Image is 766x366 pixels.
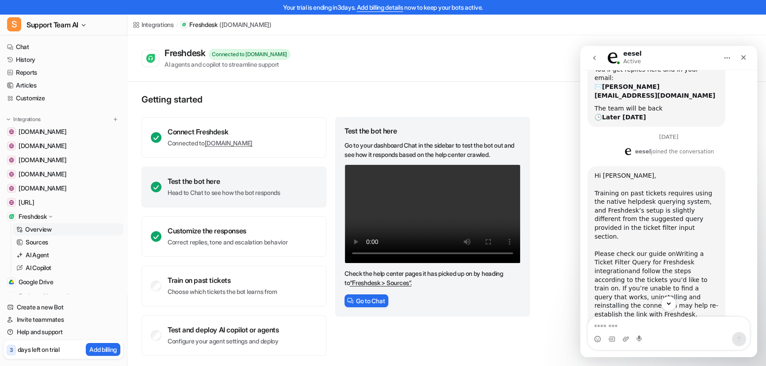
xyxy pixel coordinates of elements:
a: “Freshdesk > Sources”. [349,279,411,286]
span: [DOMAIN_NAME] [19,156,66,164]
img: explore all integrations [7,292,16,301]
button: Go to Chat [345,294,388,307]
button: Gif picker [28,290,35,297]
div: AI agents and copilot to streamline support [165,60,290,69]
a: Integrations [133,20,174,29]
a: Invite teammates [4,313,123,326]
div: Hi [PERSON_NAME],​Training on past tickets requires using the native helpdesk querying system, an... [7,120,145,339]
button: Emoji picker [14,290,21,297]
img: dashboard.eesel.ai [9,200,14,205]
span: [DOMAIN_NAME] [19,170,66,179]
a: Help and support [4,326,123,338]
span: Support Team AI [27,19,78,31]
span: [DOMAIN_NAME] [19,141,66,150]
p: Freshdesk [189,20,217,29]
div: Customize the responses [168,226,287,235]
p: Getting started [142,94,531,105]
p: Correct replies, tone and escalation behavior [168,238,287,247]
div: Connect Freshdesk [168,127,253,136]
a: Writing a Ticket Filter Query for Freshdesk integration [14,204,123,229]
a: History [4,53,123,66]
span: [URL] [19,198,34,207]
a: Articles [4,79,123,91]
a: Chat [4,41,123,53]
video: Your browser does not support the video tag. [345,164,521,263]
span: [DOMAIN_NAME] [19,127,66,136]
a: mail.google.com[DOMAIN_NAME] [4,140,123,152]
a: AI Copilot [13,262,123,274]
a: dashboard.ticketinghub.com[DOMAIN_NAME] [4,154,123,166]
div: Please check our guide on and follow the steps according to the tickets you’d like to train on. I... [14,204,138,282]
a: AI Agent [13,249,123,261]
a: dashboard.eesel.ai[URL] [4,196,123,209]
img: Freshdesk [9,214,14,219]
button: Upload attachment [42,290,49,297]
p: Freshdesk [19,212,46,221]
div: Train on past tickets [168,276,277,285]
p: Overview [25,225,52,234]
div: Test the bot here [168,177,280,186]
a: Customize [4,92,123,104]
a: Create a new Bot [4,301,123,313]
a: Add billing details [357,4,403,11]
p: Head to Chat to see how the bot responds [168,188,280,197]
button: Scroll to bottom [81,250,96,265]
img: dashboard.ticketinghub.com [9,157,14,163]
div: eesel says… [7,120,170,358]
p: Integrations [13,116,41,123]
p: AI Agent [26,251,49,259]
img: ChatIcon [347,297,353,304]
a: Explore all integrations [4,290,123,302]
p: Go to your dashboard Chat in the sidebar to test the bot out and see how it responds based on the... [345,141,521,159]
textarea: Message… [8,271,169,286]
div: Hi [PERSON_NAME], ​ [14,126,138,143]
p: Connected to [168,139,253,148]
a: www.secretfoodtours.com[DOMAIN_NAME] [4,126,123,138]
p: Choose which tickets the bot learns from [168,287,277,296]
p: Configure your agent settings and deploy [168,337,279,346]
button: Add billing [86,343,120,356]
p: days left on trial [18,345,60,354]
button: Start recording [56,290,63,297]
span: / [176,21,178,29]
div: Test the bot here [345,126,521,135]
p: 3 [10,346,13,354]
div: Integrations [142,20,174,29]
div: Training on past tickets requires using the native helpdesk querying system, and Freshdesk’s setu... [14,143,138,204]
span: [DOMAIN_NAME] [19,184,66,193]
a: Google DriveGoogle Drive [4,276,123,288]
a: Reports [4,66,123,79]
img: www.secretfoodtours.com [9,129,14,134]
a: [DOMAIN_NAME] [205,139,253,147]
img: Google Drive [9,279,14,285]
button: Integrations [4,115,43,124]
img: mail.google.com [9,143,14,149]
p: Add billing [89,345,117,354]
div: Test and deploy AI copilot or agents [168,325,279,334]
button: Send a message… [152,286,166,300]
p: ( [DOMAIN_NAME] ) [219,20,272,29]
iframe: To enrich screen reader interactions, please activate Accessibility in Grammarly extension settings [580,46,757,357]
span: S [7,17,21,31]
a: app.slack.com[DOMAIN_NAME] [4,182,123,194]
a: Freshdesk([DOMAIN_NAME]) [180,20,271,29]
p: Check the help center pages it has picked up on by heading to [345,269,521,287]
span: Explore all integrations [19,289,120,303]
